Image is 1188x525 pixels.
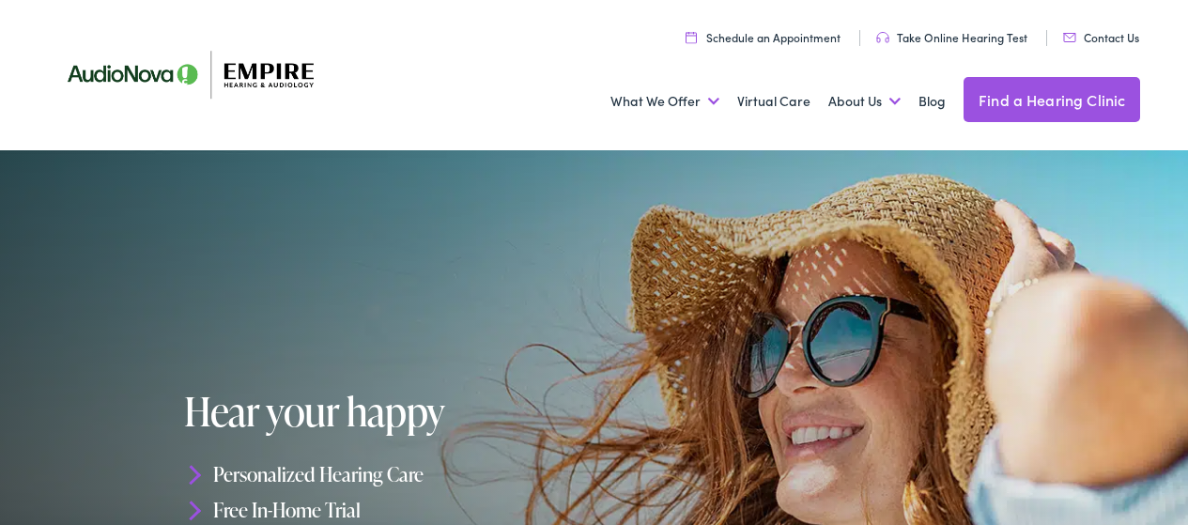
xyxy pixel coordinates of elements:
a: Schedule an Appointment [686,29,841,45]
a: Take Online Hearing Test [876,29,1027,45]
a: Contact Us [1063,29,1139,45]
a: Find a Hearing Clinic [964,77,1140,122]
a: Virtual Care [737,67,810,136]
a: Blog [918,67,946,136]
a: What We Offer [610,67,719,136]
img: utility icon [686,31,697,43]
img: utility icon [1063,33,1076,42]
li: Personalized Hearing Care [184,456,600,492]
a: About Us [828,67,901,136]
img: utility icon [876,32,889,43]
h1: Hear your happy [184,390,600,433]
